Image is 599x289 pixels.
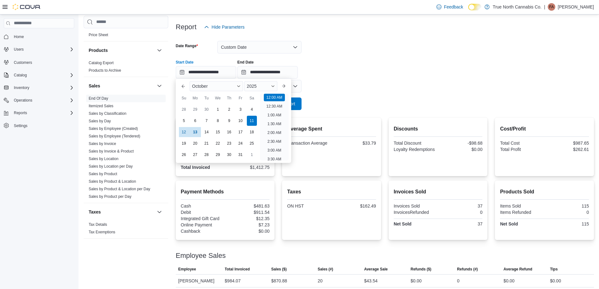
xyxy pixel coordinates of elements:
a: Sales by Product [89,172,117,176]
a: Customers [11,59,35,66]
a: Itemized Sales [89,104,114,108]
a: Sales by Location per Day [89,164,133,169]
span: Sales by Invoice [89,141,116,146]
div: We [213,93,223,103]
div: Cash [181,203,224,208]
button: Users [11,46,26,53]
span: Sales by Employee (Created) [89,126,138,131]
button: Taxes [89,209,154,215]
h2: Cost/Profit [500,125,589,133]
strong: Total Invoiced [181,165,210,170]
div: day-22 [213,138,223,148]
div: $0.00 [226,229,269,234]
div: day-12 [179,127,189,137]
span: Inventory [14,85,29,90]
div: Su [179,93,189,103]
button: Custom Date [217,41,302,53]
div: Sales [84,95,168,203]
ul: Time [260,94,289,160]
button: Open list of options [293,84,298,89]
h3: Employee Sales [176,252,226,259]
div: day-26 [179,150,189,160]
span: Operations [11,97,74,104]
a: Sales by Day [89,119,111,123]
span: Settings [14,123,27,128]
div: day-13 [190,127,200,137]
div: day-30 [224,150,234,160]
span: Home [11,33,74,41]
div: day-10 [236,116,246,126]
span: Sales by Product & Location per Day [89,186,150,192]
div: $162.49 [333,203,376,208]
div: Total Discount [394,141,437,146]
span: Total Invoiced [225,267,250,272]
span: Customers [11,58,74,66]
span: October [192,84,208,89]
nav: Complex example [4,30,74,147]
div: Pricing [84,31,168,41]
span: Settings [11,122,74,130]
div: day-28 [202,150,212,160]
div: day-16 [224,127,234,137]
img: Cova [13,4,41,10]
a: Sales by Employee (Tendered) [89,134,140,138]
span: Customers [14,60,32,65]
span: Sales by Invoice & Product [89,149,134,154]
div: $0.00 [439,147,482,152]
div: Tu [202,93,212,103]
a: Home [11,33,26,41]
button: Settings [1,121,77,130]
div: Sa [247,93,257,103]
div: Loyalty Redemptions [394,147,437,152]
span: Catalog [11,71,74,79]
div: $987.65 [546,141,589,146]
span: Sales (#) [318,267,333,272]
div: Cashback [181,229,224,234]
button: Catalog [1,71,77,80]
h2: Payment Methods [181,188,270,196]
input: Press the down key to enter a popover containing a calendar. Press the escape key to close the po... [176,66,236,79]
div: Invoices Sold [394,203,437,208]
div: -$98.68 [439,141,482,146]
div: $12.35 [226,216,269,221]
a: Tax Exemptions [89,230,115,234]
span: Operations [14,98,32,103]
button: Operations [11,97,35,104]
a: Sales by Product & Location [89,179,136,184]
div: day-24 [236,138,246,148]
div: Felicia-Ann Gagner [548,3,555,11]
div: day-4 [247,104,257,114]
div: $43.54 [364,277,378,285]
div: Total Cost [500,141,543,146]
span: 2025 [247,84,257,89]
span: Itemized Sales [89,103,114,108]
div: Debit [181,210,224,215]
a: Feedback [434,1,466,13]
span: Sales by Location per Day [89,164,133,169]
button: Sales [89,83,154,89]
label: Start Date [176,60,194,65]
span: Catalog [14,73,27,78]
div: $0.00 [411,277,422,285]
span: Feedback [444,4,463,10]
div: Online Payment [181,222,224,227]
div: day-31 [236,150,246,160]
span: Refunds (#) [457,267,478,272]
li: 2:00 AM [265,129,284,136]
li: 12:30 AM [264,103,285,110]
span: Tax Details [89,222,107,227]
span: Sales by Product [89,171,117,176]
span: Catalog Export [89,60,114,65]
h2: Products Sold [500,188,589,196]
button: Catalog [11,71,29,79]
a: End Of Day [89,96,108,101]
button: Hide Parameters [202,21,247,33]
div: Transaction Average [287,141,330,146]
div: 37 [439,203,482,208]
div: 115 [546,221,589,226]
div: day-1 [247,150,257,160]
div: 115 [546,203,589,208]
span: Average Refund [503,267,532,272]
